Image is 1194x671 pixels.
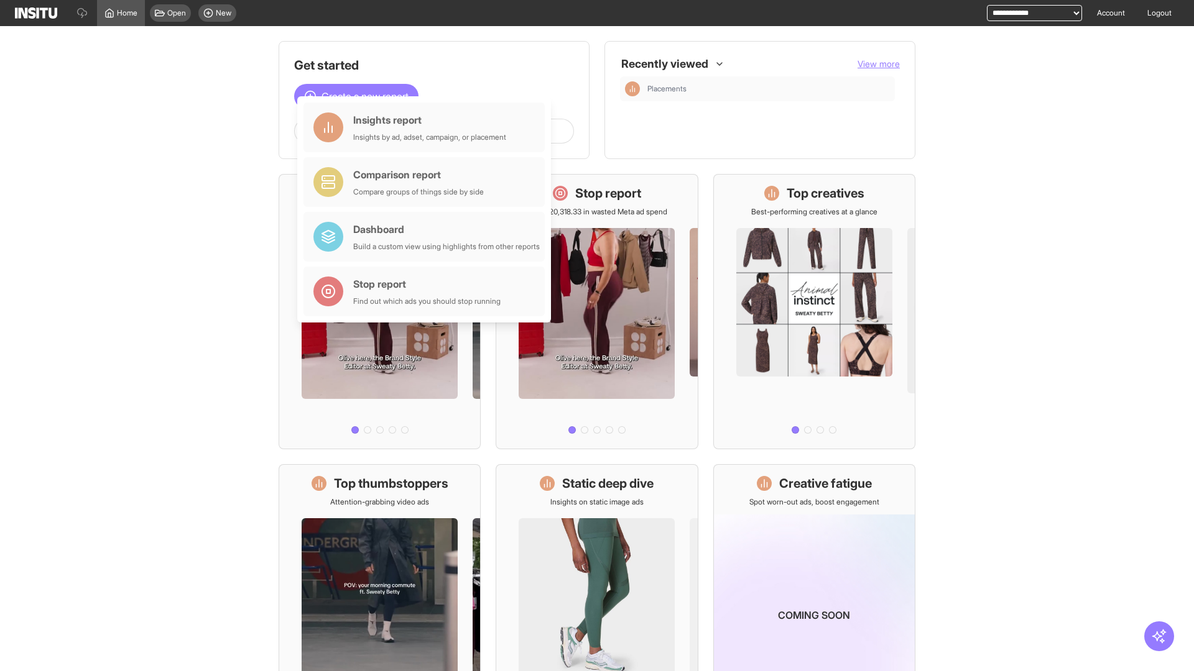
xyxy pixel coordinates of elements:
[353,187,484,197] div: Compare groups of things side by side
[858,58,900,69] span: View more
[117,8,137,18] span: Home
[216,8,231,18] span: New
[787,185,864,202] h1: Top creatives
[353,222,540,237] div: Dashboard
[353,242,540,252] div: Build a custom view using highlights from other reports
[575,185,641,202] h1: Stop report
[353,296,501,306] div: Find out which ads you should stop running
[647,84,890,94] span: Placements
[353,167,484,182] div: Comparison report
[322,89,409,104] span: Create a new report
[294,57,574,74] h1: Get started
[562,475,654,492] h1: Static deep dive
[353,112,506,127] div: Insights report
[167,8,186,18] span: Open
[647,84,687,94] span: Placements
[858,58,900,70] button: View more
[334,475,448,492] h1: Top thumbstoppers
[527,207,667,217] p: Save £20,318.33 in wasted Meta ad spend
[279,174,481,449] a: What's live nowSee all active ads instantly
[294,84,419,109] button: Create a new report
[713,174,915,449] a: Top creativesBest-performing creatives at a glance
[625,81,640,96] div: Insights
[550,497,644,507] p: Insights on static image ads
[15,7,57,19] img: Logo
[353,276,501,291] div: Stop report
[496,174,698,449] a: Stop reportSave £20,318.33 in wasted Meta ad spend
[330,497,429,507] p: Attention-grabbing video ads
[353,132,506,142] div: Insights by ad, adset, campaign, or placement
[751,207,877,217] p: Best-performing creatives at a glance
